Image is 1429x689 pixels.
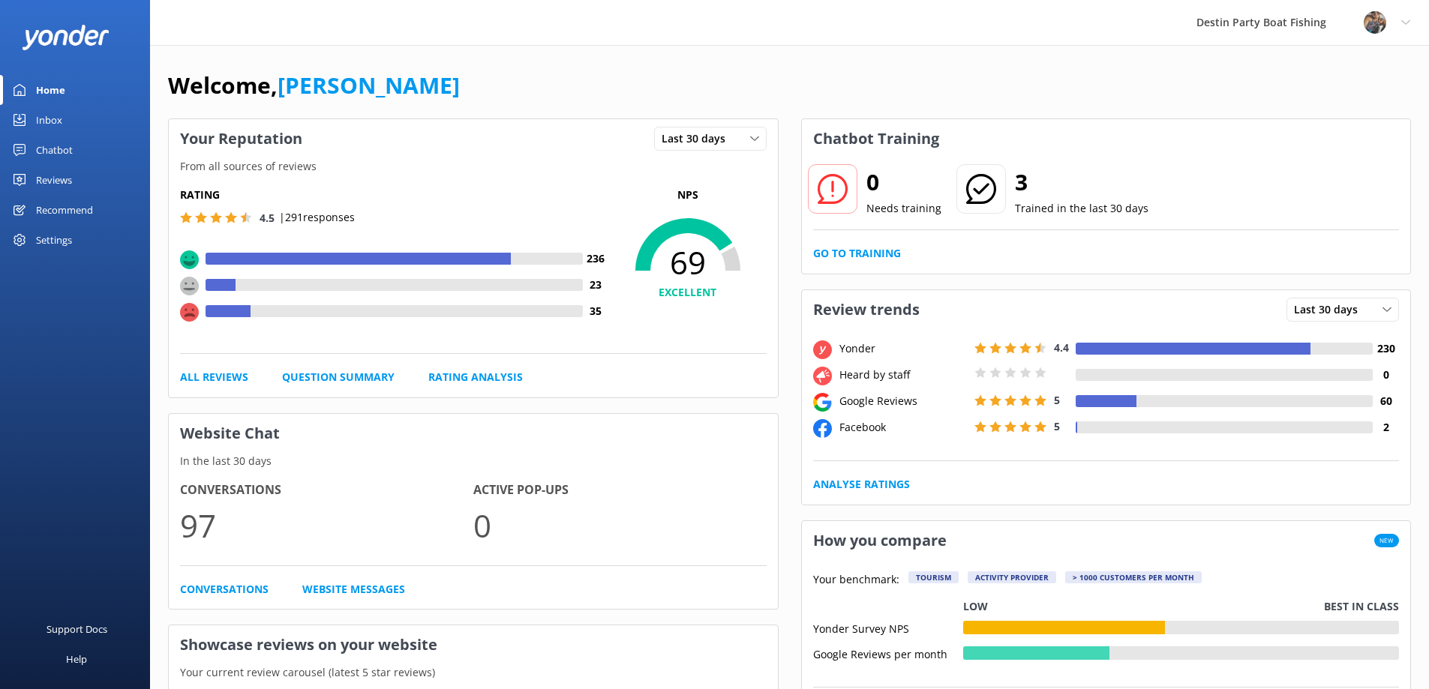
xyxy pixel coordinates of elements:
span: 5 [1054,393,1060,407]
img: 250-1666038197.jpg [1364,11,1386,34]
div: Chatbot [36,135,73,165]
a: Conversations [180,581,269,598]
h4: EXCELLENT [609,284,767,301]
h4: 230 [1373,340,1399,357]
h4: 2 [1373,419,1399,436]
p: 97 [180,500,473,550]
div: Reviews [36,165,72,195]
div: Google Reviews [836,393,971,409]
p: Low [963,598,988,615]
h4: 23 [583,277,609,293]
div: Support Docs [47,614,107,644]
h4: Conversations [180,481,473,500]
span: Last 30 days [1294,301,1367,318]
h2: 3 [1015,164,1148,200]
a: [PERSON_NAME] [278,70,460,100]
p: NPS [609,187,767,203]
div: Tourism [908,571,959,583]
h3: How you compare [802,521,958,560]
p: Needs training [866,200,941,217]
p: 0 [473,500,767,550]
div: Inbox [36,105,62,135]
a: Analyse Ratings [813,476,910,493]
a: Rating Analysis [428,369,523,385]
h2: 0 [866,164,941,200]
a: All Reviews [180,369,248,385]
span: New [1374,534,1399,547]
span: 4.5 [260,211,275,225]
a: Website Messages [302,581,405,598]
div: Help [66,644,87,674]
div: Yonder Survey NPS [813,621,963,634]
p: Best in class [1324,598,1399,615]
h4: 60 [1373,393,1399,409]
span: 69 [609,244,767,281]
h3: Your Reputation [169,119,314,158]
h3: Review trends [802,290,931,329]
h5: Rating [180,187,609,203]
div: Recommend [36,195,93,225]
div: > 1000 customers per month [1065,571,1202,583]
span: 4.4 [1054,340,1069,355]
h4: 236 [583,250,609,267]
h4: 0 [1373,367,1399,383]
p: From all sources of reviews [169,158,778,175]
div: Settings [36,225,72,255]
p: Your current review carousel (latest 5 star reviews) [169,664,778,681]
p: Your benchmark: [813,571,899,589]
div: Home [36,75,65,105]
div: Facebook [836,419,971,436]
img: yonder-white-logo.png [23,25,109,49]
h3: Showcase reviews on your website [169,625,778,664]
a: Question Summary [282,369,395,385]
div: Activity Provider [968,571,1056,583]
span: 5 [1054,419,1060,433]
p: In the last 30 days [169,453,778,469]
div: Heard by staff [836,367,971,383]
div: Yonder [836,340,971,357]
span: Last 30 days [662,130,734,147]
h4: Active Pop-ups [473,481,767,500]
h1: Welcome, [168,67,460,103]
h3: Chatbot Training [802,119,950,158]
div: Google Reviews per month [813,646,963,660]
a: Go to Training [813,245,901,262]
p: | 291 responses [279,209,355,226]
h3: Website Chat [169,414,778,453]
h4: 35 [583,303,609,319]
p: Trained in the last 30 days [1015,200,1148,217]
